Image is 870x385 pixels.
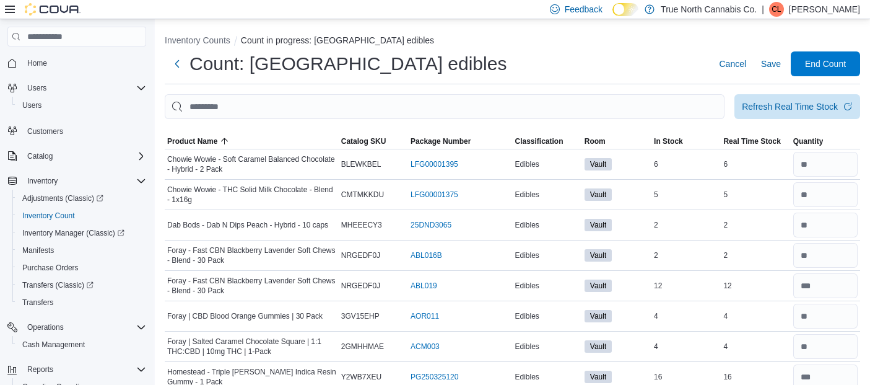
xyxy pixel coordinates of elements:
[27,126,63,136] span: Customers
[585,310,612,322] span: Vault
[17,191,108,206] a: Adjustments (Classic)
[17,278,146,293] span: Transfers (Classic)
[22,246,54,255] span: Manifests
[590,219,606,231] span: Vault
[719,58,746,70] span: Cancel
[167,276,336,296] span: Foray - Fast CBN Blackberry Lavender Soft Chews - Blend - 30 Pack
[651,218,721,232] div: 2
[612,3,638,16] input: Dark Mode
[17,260,146,275] span: Purchase Orders
[12,190,151,207] a: Adjustments (Classic)
[165,94,724,119] input: This is a search bar. After typing your query, hit enter to filter the results lower in the page.
[651,157,721,172] div: 6
[17,191,146,206] span: Adjustments (Classic)
[2,172,151,190] button: Inventory
[22,149,58,164] button: Catalog
[590,311,606,322] span: Vault
[12,259,151,277] button: Purchase Orders
[167,337,336,356] span: Foray | Salted Caramel Chocolate Square | 1:1 THC:CBD | 10mg THC | 1-Pack
[590,250,606,261] span: Vault
[590,280,606,291] span: Vault
[515,159,539,169] span: Edibles
[585,249,612,262] span: Vault
[189,51,507,76] h1: Count: [GEOGRAPHIC_DATA] edibles
[585,340,612,353] span: Vault
[17,226,129,241] a: Inventory Manager (Classic)
[2,79,151,97] button: Users
[651,309,721,324] div: 4
[585,136,606,146] span: Room
[742,100,838,113] div: Refresh Real Time Stock
[721,309,790,324] div: 4
[772,2,781,17] span: CL
[22,362,146,377] span: Reports
[651,248,721,263] div: 2
[12,207,151,224] button: Inventory Count
[411,159,458,169] a: LFG00001395
[27,365,53,374] span: Reports
[721,134,790,149] button: Real Time Stock
[721,278,790,293] div: 12
[17,226,146,241] span: Inventory Manager (Classic)
[585,280,612,292] span: Vault
[17,243,59,258] a: Manifests
[22,123,146,138] span: Customers
[27,176,58,186] span: Inventory
[341,250,380,260] span: NRGEDF0J
[756,51,786,76] button: Save
[341,190,384,200] span: CMTMKKDU
[769,2,784,17] div: Christina Lachance
[565,3,602,15] span: Feedback
[721,157,790,172] div: 6
[22,211,75,221] span: Inventory Count
[17,295,58,310] a: Transfers
[515,250,539,260] span: Edibles
[585,371,612,383] span: Vault
[2,319,151,336] button: Operations
[167,246,336,265] span: Foray - Fast CBN Blackberry Lavender Soft Chews - Blend - 30 Pack
[22,124,68,139] a: Customers
[2,122,151,139] button: Customers
[2,148,151,165] button: Catalog
[17,98,146,113] span: Users
[22,81,51,95] button: Users
[721,187,790,202] div: 5
[27,58,47,68] span: Home
[341,136,386,146] span: Catalog SKU
[22,320,69,335] button: Operations
[805,58,846,70] span: End Count
[793,136,824,146] span: Quantity
[167,136,217,146] span: Product Name
[341,281,380,291] span: NRGEDF0J
[17,337,146,352] span: Cash Management
[12,277,151,294] a: Transfers (Classic)
[22,320,146,335] span: Operations
[651,278,721,293] div: 12
[241,35,434,45] button: Count in progress: [GEOGRAPHIC_DATA] edibles
[651,187,721,202] div: 5
[12,336,151,353] button: Cash Management
[408,134,512,149] button: Package Number
[165,35,230,45] button: Inventory Counts
[27,322,64,332] span: Operations
[22,298,53,308] span: Transfers
[661,2,757,17] p: True North Cannabis Co.
[341,159,381,169] span: BLEWKBEL
[12,242,151,259] button: Manifests
[515,342,539,352] span: Edibles
[791,51,860,76] button: End Count
[17,337,90,352] a: Cash Management
[12,97,151,114] button: Users
[651,134,721,149] button: In Stock
[723,136,780,146] span: Real Time Stock
[789,2,860,17] p: [PERSON_NAME]
[590,159,606,170] span: Vault
[590,189,606,200] span: Vault
[411,372,458,382] a: PG250325120
[17,98,46,113] a: Users
[22,362,58,377] button: Reports
[12,224,151,242] a: Inventory Manager (Classic)
[515,281,539,291] span: Edibles
[341,220,382,230] span: MHEEECY3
